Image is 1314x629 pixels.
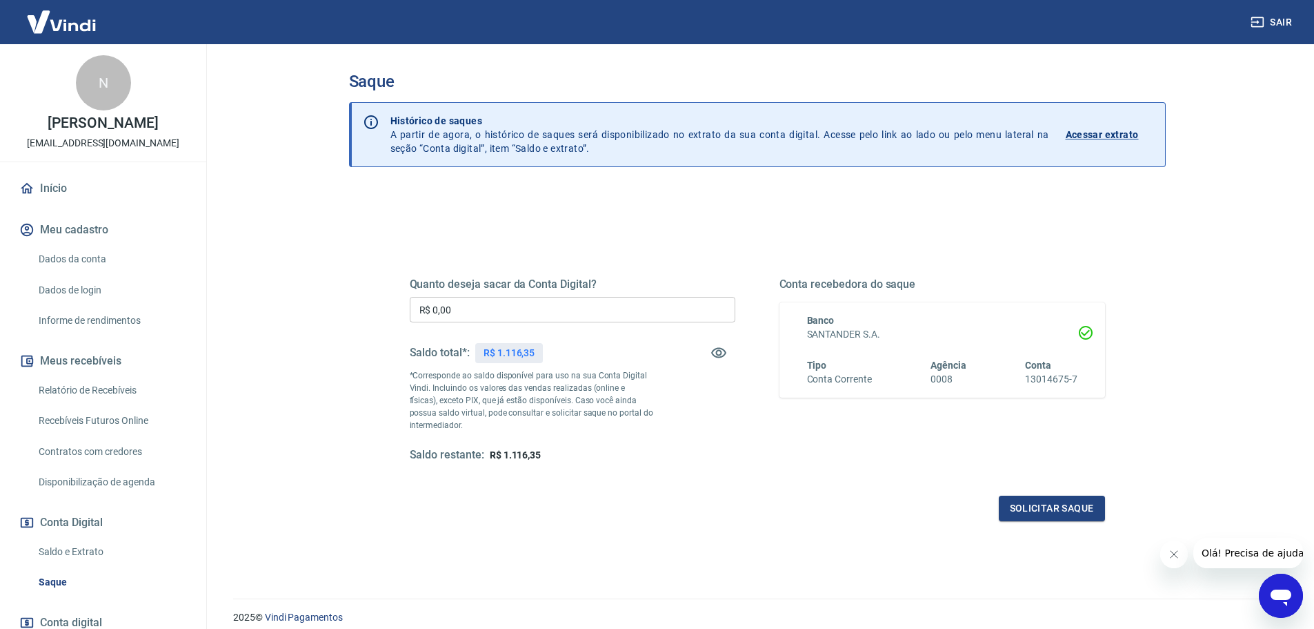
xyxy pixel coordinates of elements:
h6: SANTANDER S.A. [807,327,1077,342]
iframe: Botão para abrir a janela de mensagens [1259,574,1303,618]
span: Conta [1025,360,1051,371]
a: Saldo e Extrato [33,538,190,566]
h5: Quanto deseja sacar da Conta Digital? [410,278,735,291]
button: Sair [1248,10,1297,35]
a: Início [17,173,190,204]
h5: Saldo total*: [410,346,470,360]
a: Recebíveis Futuros Online [33,407,190,435]
p: [EMAIL_ADDRESS][DOMAIN_NAME] [27,136,179,151]
a: Relatório de Recebíveis [33,376,190,405]
a: Dados de login [33,276,190,304]
p: Acessar extrato [1066,128,1139,142]
a: Contratos com credores [33,438,190,466]
p: *Corresponde ao saldo disponível para uso na sua Conta Digital Vindi. Incluindo os valores das ve... [410,369,654,432]
span: Banco [807,315,835,326]
img: Vindi [17,1,106,43]
span: R$ 1.116,35 [490,449,541,461]
span: Olá! Precisa de ajuda? [8,10,116,21]
h5: Saldo restante: [410,448,484,463]
button: Solicitar saque [999,496,1105,521]
a: Informe de rendimentos [33,307,190,335]
a: Dados da conta [33,245,190,273]
span: Agência [930,360,966,371]
h3: Saque [349,72,1166,91]
button: Conta Digital [17,507,190,538]
iframe: Mensagem da empresa [1193,538,1303,568]
span: Tipo [807,360,827,371]
h5: Conta recebedora do saque [779,278,1105,291]
a: Disponibilização de agenda [33,468,190,496]
div: N [76,55,131,110]
a: Vindi Pagamentos [265,612,343,623]
h6: 0008 [930,372,966,387]
p: 2025 © [233,610,1281,625]
a: Saque [33,568,190,597]
h6: Conta Corrente [807,372,872,387]
p: R$ 1.116,35 [484,346,535,360]
button: Meus recebíveis [17,346,190,376]
p: [PERSON_NAME] [48,116,158,130]
p: Histórico de saques [390,114,1049,128]
h6: 13014675-7 [1025,372,1077,387]
iframe: Fechar mensagem [1160,541,1188,568]
p: A partir de agora, o histórico de saques será disponibilizado no extrato da sua conta digital. Ac... [390,114,1049,155]
a: Acessar extrato [1066,114,1154,155]
button: Meu cadastro [17,215,190,245]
